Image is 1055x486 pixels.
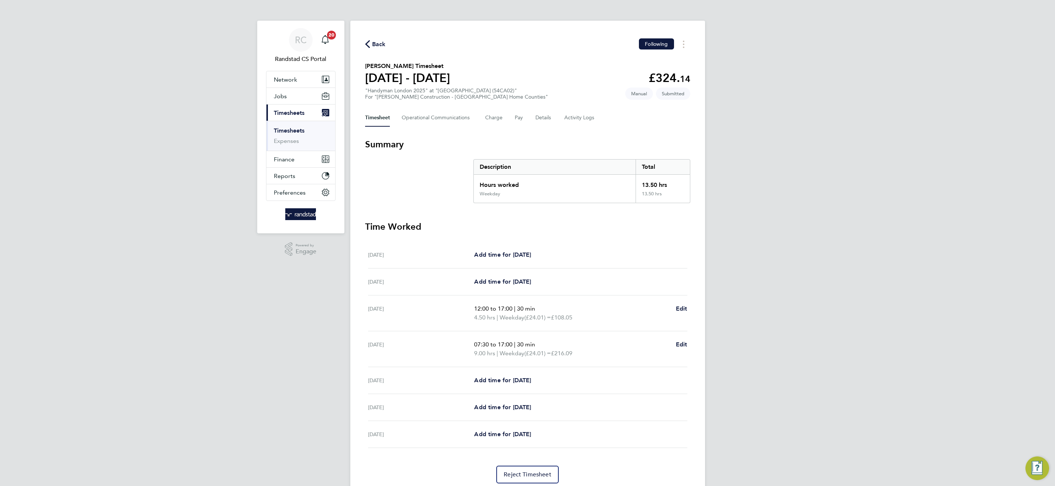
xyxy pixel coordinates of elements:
span: Reject Timesheet [504,471,551,478]
div: [DATE] [368,430,474,439]
button: Following [639,38,674,49]
div: Summary [473,159,690,203]
span: 4.50 hrs [474,314,495,321]
div: "Handyman London 2025" at "[GEOGRAPHIC_DATA] (54CA02)" [365,88,548,100]
button: Reject Timesheet [496,466,559,483]
span: Jobs [274,93,287,100]
span: 30 min [517,305,535,312]
span: (£24.01) = [524,350,551,357]
div: For "[PERSON_NAME] Construction - [GEOGRAPHIC_DATA] Home Counties" [365,94,548,100]
a: Edit [676,340,687,349]
button: Pay [515,109,524,127]
span: This timesheet is Submitted. [656,88,690,100]
span: This timesheet was manually created. [625,88,653,100]
h2: [PERSON_NAME] Timesheet [365,62,450,71]
button: Timesheet [365,109,390,127]
span: Edit [676,305,687,312]
nav: Main navigation [257,21,344,233]
div: [DATE] [368,403,474,412]
button: Finance [266,151,335,167]
div: [DATE] [368,277,474,286]
div: 13.50 hrs [636,175,690,191]
a: Add time for [DATE] [474,403,531,412]
span: 20 [327,31,336,40]
span: Preferences [274,189,306,196]
a: 20 [318,28,333,52]
a: RCRandstad CS Portal [266,28,336,64]
h1: [DATE] - [DATE] [365,71,450,85]
a: Timesheets [274,127,304,134]
button: Operational Communications [402,109,473,127]
div: [DATE] [368,304,474,322]
div: [DATE] [368,376,474,385]
span: | [514,341,515,348]
app-decimal: £324. [649,71,690,85]
button: Charge [485,109,503,127]
div: Description [474,160,636,174]
span: Powered by [296,242,316,249]
a: Add time for [DATE] [474,430,531,439]
span: (£24.01) = [524,314,551,321]
div: [DATE] [368,250,474,259]
a: Add time for [DATE] [474,250,531,259]
section: Timesheet [365,138,690,483]
span: Timesheets [274,109,304,116]
span: 12:00 to 17:00 [474,305,513,312]
div: Total [636,160,690,174]
span: Add time for [DATE] [474,251,531,258]
a: Edit [676,304,687,313]
span: Edit [676,341,687,348]
a: Add time for [DATE] [474,277,531,286]
span: Add time for [DATE] [474,404,531,411]
button: Timesheets [266,105,335,121]
span: Weekday [500,313,524,322]
button: Activity Logs [564,109,595,127]
span: 14 [680,73,690,84]
button: Network [266,71,335,88]
span: £216.09 [551,350,572,357]
button: Reports [266,168,335,184]
div: 13.50 hrs [636,191,690,203]
span: Engage [296,249,316,255]
span: Weekday [500,349,524,358]
h3: Time Worked [365,221,690,233]
span: 30 min [517,341,535,348]
img: randstad-logo-retina.png [285,208,316,220]
div: Timesheets [266,121,335,151]
span: | [497,314,498,321]
span: Add time for [DATE] [474,278,531,285]
span: Network [274,76,297,83]
button: Engage Resource Center [1025,456,1049,480]
span: Back [372,40,386,49]
span: RC [295,35,307,45]
span: £108.05 [551,314,572,321]
button: Preferences [266,184,335,201]
div: [DATE] [368,340,474,358]
span: Randstad CS Portal [266,55,336,64]
span: | [514,305,515,312]
a: Add time for [DATE] [474,376,531,385]
span: 07:30 to 17:00 [474,341,513,348]
span: Add time for [DATE] [474,377,531,384]
span: | [497,350,498,357]
a: Expenses [274,137,299,144]
button: Back [365,40,386,49]
div: Weekday [480,191,500,197]
span: Add time for [DATE] [474,431,531,438]
span: Finance [274,156,295,163]
div: Hours worked [474,175,636,191]
h3: Summary [365,138,690,150]
button: Jobs [266,88,335,104]
span: 9.00 hrs [474,350,495,357]
span: Reports [274,172,295,179]
a: Go to home page [266,208,336,220]
a: Powered byEngage [285,242,316,256]
span: Following [645,41,668,47]
button: Details [535,109,552,127]
button: Timesheets Menu [677,38,690,50]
